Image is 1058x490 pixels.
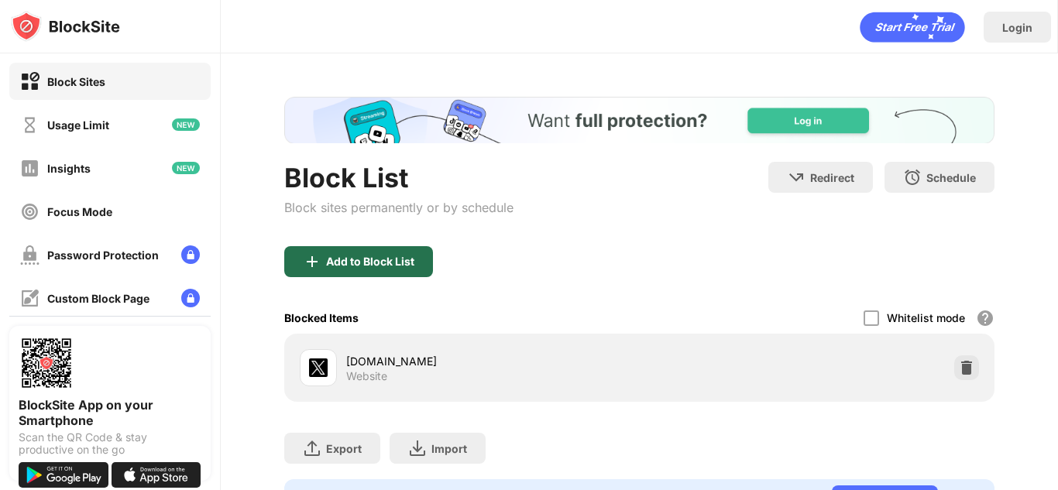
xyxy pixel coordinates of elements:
[346,369,387,383] div: Website
[181,245,200,264] img: lock-menu.svg
[172,118,200,131] img: new-icon.svg
[19,335,74,391] img: options-page-qr-code.png
[284,97,994,143] iframe: Banner
[181,289,200,307] img: lock-menu.svg
[20,115,40,135] img: time-usage-off.svg
[1002,21,1032,34] div: Login
[19,462,108,488] img: get-it-on-google-play.svg
[47,75,105,88] div: Block Sites
[309,358,328,377] img: favicons
[20,245,40,265] img: password-protection-off.svg
[20,72,40,91] img: block-on.svg
[47,205,112,218] div: Focus Mode
[284,311,359,324] div: Blocked Items
[19,397,201,428] div: BlockSite App on your Smartphone
[326,442,362,455] div: Export
[284,162,514,194] div: Block List
[47,118,109,132] div: Usage Limit
[326,255,414,268] div: Add to Block List
[11,11,120,42] img: logo-blocksite.svg
[112,462,201,488] img: download-on-the-app-store.svg
[926,171,976,184] div: Schedule
[431,442,467,455] div: Import
[810,171,854,184] div: Redirect
[47,292,149,305] div: Custom Block Page
[20,289,40,308] img: customize-block-page-off.svg
[19,431,201,456] div: Scan the QR Code & stay productive on the go
[172,162,200,174] img: new-icon.svg
[20,202,40,221] img: focus-off.svg
[346,353,640,369] div: [DOMAIN_NAME]
[47,248,159,262] div: Password Protection
[860,12,965,43] div: animation
[47,162,91,175] div: Insights
[284,200,514,215] div: Block sites permanently or by schedule
[887,311,965,324] div: Whitelist mode
[20,159,40,178] img: insights-off.svg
